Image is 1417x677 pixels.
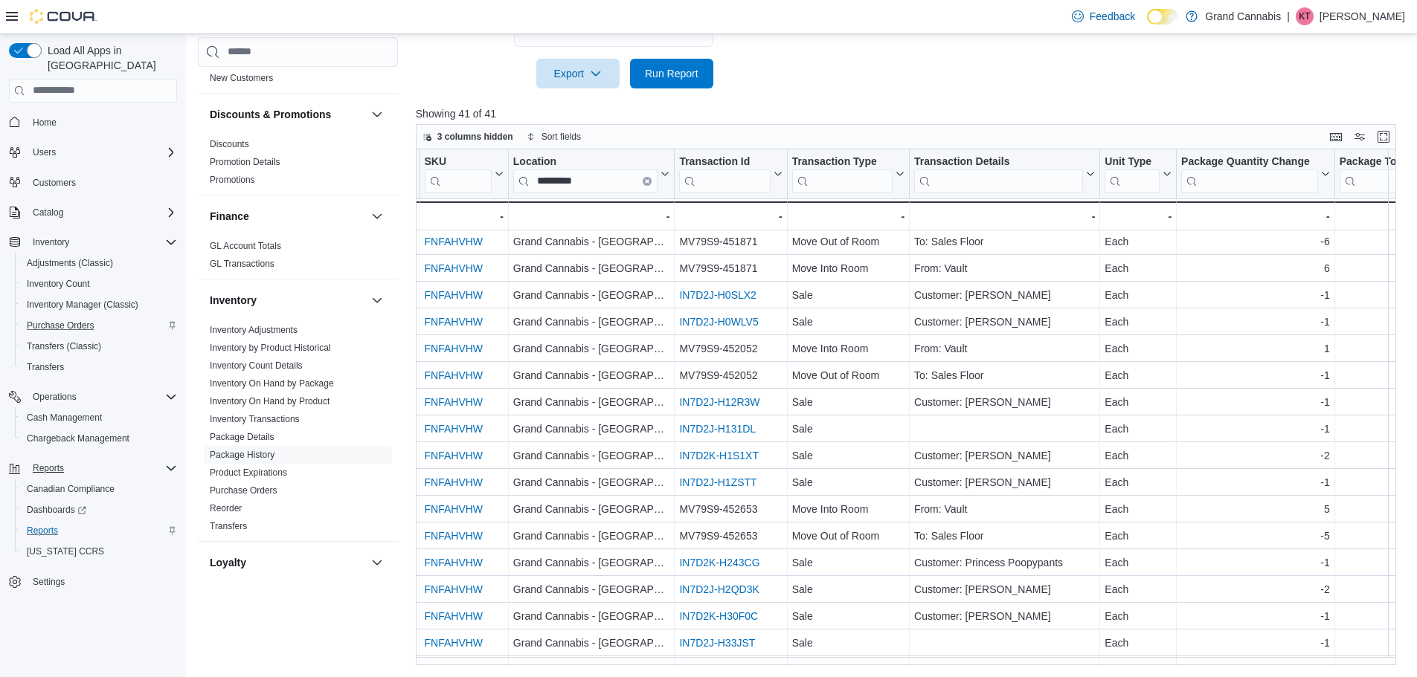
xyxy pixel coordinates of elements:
a: Package Details [210,432,274,442]
button: Finance [368,207,386,225]
span: Product Expirations [210,467,287,479]
span: Customers [33,177,76,189]
div: - [791,207,904,225]
button: Catalog [27,204,69,221]
div: Discounts & Promotions [198,135,398,195]
a: Customers [27,174,82,192]
a: GL Transactions [210,259,274,269]
span: Adjustments (Classic) [21,254,177,272]
button: Users [27,143,62,161]
span: Load All Apps in [GEOGRAPHIC_DATA] [42,43,177,73]
span: Inventory by Product Historical [210,342,331,354]
button: Enter fullscreen [1375,128,1392,146]
span: Reorder [210,502,242,514]
span: Export [545,59,611,88]
a: Settings [27,573,71,591]
a: Discounts [210,139,249,149]
a: Inventory Adjustments [210,325,298,335]
span: Transfers [27,361,64,373]
button: Loyalty [368,554,386,571]
span: 3 columns hidden [437,131,513,143]
button: Transfers [15,357,183,378]
button: Discounts & Promotions [368,106,386,123]
a: Inventory Manager (Classic) [21,296,144,314]
span: Reports [21,522,177,540]
button: Inventory [3,232,183,253]
span: Inventory On Hand by Package [210,378,334,389]
span: Sort fields [542,131,581,143]
span: [US_STATE] CCRS [27,545,104,557]
div: - [914,207,1095,225]
img: Cova [30,9,97,24]
span: Run Report [645,66,698,81]
button: Inventory Count [15,273,183,294]
button: Cash Management [15,407,183,428]
span: Inventory Count [21,275,177,293]
a: Cash Management [21,409,108,427]
span: Reports [27,525,58,537]
button: Sort fields [521,128,587,146]
span: Inventory Count Details [210,360,303,372]
p: | [1287,7,1290,25]
span: Adjustments (Classic) [27,257,113,269]
span: Transfers (Classic) [27,340,101,352]
div: Inventory [198,321,398,541]
button: Home [3,111,183,133]
a: Reports [21,522,64,540]
a: Dashboards [21,501,92,519]
span: Transfers [21,358,177,376]
button: Finance [210,209,365,224]
span: Purchase Orders [210,485,277,496]
span: Operations [33,391,77,403]
span: Inventory On Hand by Product [210,395,330,407]
button: Reports [3,458,183,479]
span: Operations [27,388,177,406]
div: - [424,207,503,225]
span: Chargeback Management [21,430,177,447]
button: Inventory [368,291,386,309]
h3: Inventory [210,293,257,308]
button: Customers [3,172,183,193]
div: - [513,207,670,225]
span: Chargeback Management [27,433,129,444]
button: Inventory Manager (Classic) [15,294,183,315]
span: Purchase Orders [21,317,177,334]
h3: Loyalty [210,555,246,570]
button: Operations [27,388,83,406]
span: Transfers (Classic) [21,337,177,355]
span: GL Transactions [210,258,274,270]
div: Finance [198,237,398,279]
a: [US_STATE] CCRS [21,542,110,560]
a: Transfers [210,521,247,531]
a: Inventory Count [21,275,96,293]
a: Inventory On Hand by Package [210,378,334,389]
a: Inventory by Product Historical [210,343,331,353]
span: Inventory Transactions [210,413,300,425]
button: Reports [27,459,70,477]
span: Settings [27,572,177,591]
button: Run Report [630,59,713,88]
span: Dashboards [27,504,86,516]
button: 3 columns hidden [417,128,519,146]
span: Users [33,146,56,158]
button: Clear input [643,176,652,185]
button: Display options [1351,128,1369,146]
a: Chargeback Management [21,430,135,447]
span: Promotion Details [210,156,280,168]
span: Settings [33,576,65,588]
span: Home [33,117,57,129]
button: Keyboard shortcuts [1327,128,1345,146]
div: - [679,207,782,225]
span: GL Account Totals [210,240,281,252]
h3: Finance [210,209,249,224]
a: Promotion Details [210,157,280,167]
span: Inventory Manager (Classic) [21,296,177,314]
button: Inventory [27,233,75,251]
span: Inventory Count [27,278,90,290]
div: - [1181,207,1330,225]
p: Grand Cannabis [1205,7,1281,25]
p: [PERSON_NAME] [1320,7,1405,25]
span: Reports [27,459,177,477]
